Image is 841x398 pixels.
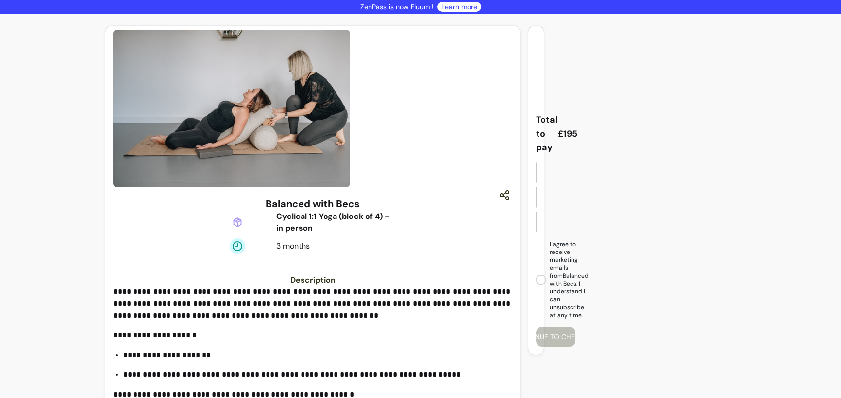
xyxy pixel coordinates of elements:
div: £195 [558,127,577,141]
p: ZenPass is now Fluum ! [360,2,434,12]
h3: Description [113,274,513,286]
div: Total to pay [536,113,558,154]
div: Cyclical 1:1 Yoga (block of 4) - in person [276,211,396,234]
img: https://d3pz9znudhj10h.cloudfront.net/c874df50-2826-4c7d-9f92-9761ecdcb366 [113,30,350,187]
div: 3 months [276,240,360,252]
a: Learn more [441,2,477,12]
h3: Balanced with Becs [266,197,360,211]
